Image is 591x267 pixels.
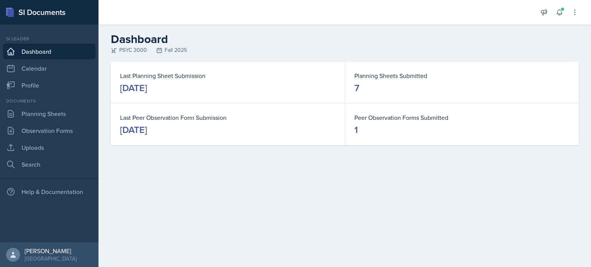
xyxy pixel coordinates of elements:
div: [DATE] [120,124,147,136]
div: Documents [3,98,95,104]
a: Calendar [3,61,95,76]
dt: Peer Observation Forms Submitted [354,113,569,122]
dt: Last Planning Sheet Submission [120,71,336,80]
a: Profile [3,78,95,93]
div: 1 [354,124,358,136]
a: Dashboard [3,44,95,59]
div: PSYC 3000 Fall 2025 [111,46,579,54]
a: Planning Sheets [3,106,95,121]
a: Search [3,157,95,172]
dt: Last Peer Observation Form Submission [120,113,336,122]
div: [GEOGRAPHIC_DATA] [25,255,77,262]
dt: Planning Sheets Submitted [354,71,569,80]
div: Si leader [3,35,95,42]
div: [DATE] [120,82,147,94]
div: Help & Documentation [3,184,95,199]
div: 7 [354,82,359,94]
a: Observation Forms [3,123,95,138]
a: Uploads [3,140,95,155]
h2: Dashboard [111,32,579,46]
div: [PERSON_NAME] [25,247,77,255]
